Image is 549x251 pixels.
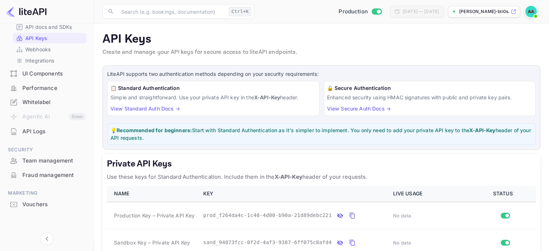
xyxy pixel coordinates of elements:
h5: Private API Keys [107,158,536,170]
p: LiteAPI supports two authentication methods depending on your security requirements: [107,70,536,78]
p: Use these keys for Standard Authentication. Include them in the header of your requests. [107,173,536,181]
p: API Keys [25,34,47,42]
div: Team management [22,157,86,165]
p: Webhooks [25,46,51,53]
a: Whitelabel [4,95,89,109]
span: Production [339,8,368,16]
div: Ctrl+K [229,7,251,16]
a: Fraud management [4,168,89,182]
p: Integrations [25,57,54,64]
th: KEY [199,186,389,202]
div: Switch to Sandbox mode [336,8,384,16]
div: Integrations [13,55,86,66]
th: LIVE USAGE [389,186,473,202]
div: UI Components [4,67,89,81]
div: Fraud management [22,171,86,179]
a: API Logs [4,125,89,138]
th: STATUS [472,186,536,202]
p: Create and manage your API keys for secure access to liteAPI endpoints. [103,48,540,57]
p: API Keys [103,32,540,47]
div: Team management [4,154,89,168]
img: LiteAPI logo [6,6,47,17]
span: No data [393,240,411,246]
div: API Logs [4,125,89,139]
input: Search (e.g. bookings, documentation) [117,4,226,19]
th: NAME [107,186,199,202]
p: Simple and straightforward. Use your private API key in the header. [110,94,316,101]
div: API docs and SDKs [13,22,86,32]
span: Sandbox Key – Private API Key [114,239,190,246]
a: Team management [4,154,89,167]
a: Performance [4,81,89,95]
span: prod_f264da4c-1c40-4d00-b90a-21d89debc221 [203,212,332,219]
span: No data [393,213,411,218]
a: View Secure Auth Docs → [327,105,391,112]
p: API docs and SDKs [25,23,72,31]
div: API Logs [22,127,86,136]
span: Production Key – Private API Key [114,212,195,219]
p: Enhanced security using HMAC signatures with public and private key pairs. [327,94,533,101]
img: Apurva Amin [525,6,537,17]
strong: Recommended for beginners: [117,127,192,133]
p: 💡 Start with Standard Authentication as it's simpler to implement. You only need to add your priv... [110,126,532,142]
span: Marketing [4,189,89,197]
strong: X-API-Key [469,127,495,133]
a: Vouchers [4,198,89,211]
button: Collapse navigation [40,232,53,245]
a: API Keys [16,34,83,42]
div: API Keys [13,33,86,43]
a: Webhooks [16,46,83,53]
a: API docs and SDKs [16,23,83,31]
div: Whitelabel [22,98,86,107]
div: UI Components [22,70,86,78]
h6: 📋 Standard Authentication [110,84,316,92]
strong: X-API-Key [254,94,280,100]
a: UI Components [4,67,89,80]
div: Vouchers [4,198,89,212]
span: sand_94873fcc-0f2d-4af3-9387-6ff075c8afd4 [203,239,332,246]
p: [PERSON_NAME]-bti0s.nuit... [459,8,509,15]
div: Vouchers [22,200,86,209]
div: [DATE] — [DATE] [403,8,439,15]
div: Performance [22,84,86,92]
a: Integrations [16,57,83,64]
h6: 🔒 Secure Authentication [327,84,533,92]
strong: X-API-Key [274,173,302,180]
a: View Standard Auth Docs → [110,105,180,112]
span: Security [4,146,89,154]
div: Webhooks [13,44,86,55]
